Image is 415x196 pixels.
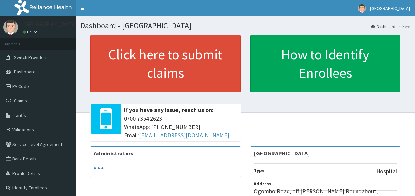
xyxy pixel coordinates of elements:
span: Switch Providers [14,54,48,60]
a: How to Identify Enrollees [250,35,401,92]
span: [GEOGRAPHIC_DATA] [370,5,410,11]
a: Online [23,30,39,34]
svg: audio-loading [94,163,104,173]
a: Click here to submit claims [90,35,241,92]
span: 0700 7354 2623 WhatsApp: [PHONE_NUMBER] Email: [124,114,237,140]
b: Address [254,181,271,187]
p: [GEOGRAPHIC_DATA] [23,21,77,27]
li: Here [396,24,410,29]
b: Administrators [94,150,133,157]
h1: Dashboard - [GEOGRAPHIC_DATA] [81,21,410,30]
a: [EMAIL_ADDRESS][DOMAIN_NAME] [139,131,229,139]
b: Type [254,167,265,173]
span: Claims [14,98,27,104]
img: User Image [3,20,18,35]
b: If you have any issue, reach us on: [124,106,214,114]
strong: [GEOGRAPHIC_DATA] [254,150,310,157]
a: Dashboard [371,24,395,29]
span: Dashboard [14,69,35,75]
p: Hospital [376,167,397,176]
span: Tariffs [14,112,26,118]
img: User Image [358,4,366,13]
